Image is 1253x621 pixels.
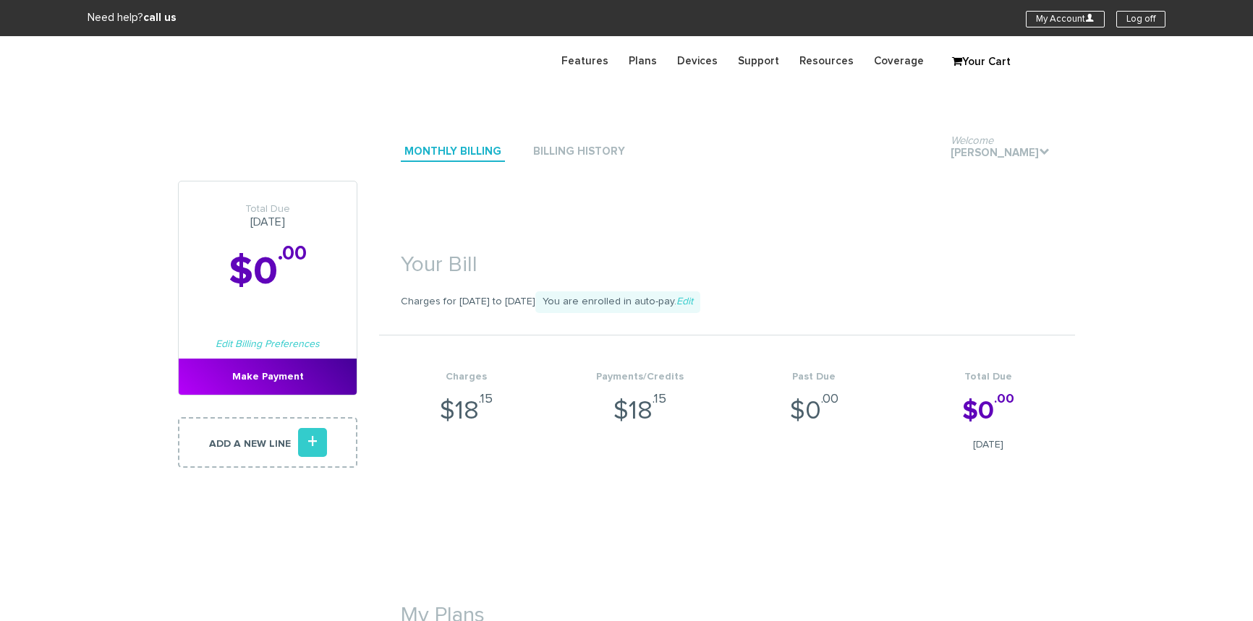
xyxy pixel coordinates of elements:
[379,291,1075,313] p: Charges for [DATE] to [DATE]
[1039,146,1050,157] i: .
[178,417,357,468] a: Add a new line+
[535,291,700,313] span: You are enrolled in auto-pay.
[530,142,629,162] a: Billing History
[653,393,666,406] sup: .15
[88,12,177,23] span: Need help?
[179,359,357,395] a: Make Payment
[401,142,505,162] a: Monthly Billing
[179,203,357,229] h3: [DATE]
[727,372,901,382] h4: Past Due
[676,296,693,307] a: Edit
[728,47,789,75] a: Support
[619,47,667,75] a: Plans
[951,135,993,146] span: Welcome
[553,372,728,382] h4: Payments/Credits
[667,47,728,75] a: Devices
[1116,11,1165,27] a: Log off
[479,393,493,406] sup: .15
[553,335,728,467] li: $18
[179,251,357,294] h2: $0
[179,203,357,215] span: Total Due
[821,393,838,406] sup: .00
[143,12,177,23] strong: call us
[864,47,934,75] a: Coverage
[901,335,1076,467] li: $0
[379,335,553,467] li: $18
[379,231,1075,284] h1: Your Bill
[789,47,864,75] a: Resources
[1026,11,1105,27] a: My AccountU
[1085,13,1095,22] i: U
[379,372,553,382] h4: Charges
[298,428,327,457] i: +
[994,393,1014,406] sup: .00
[947,144,1053,163] a: Welcome[PERSON_NAME].
[551,47,619,75] a: Features
[901,437,1076,452] span: [DATE]
[727,335,901,467] li: $0
[278,244,307,264] sup: .00
[945,51,1017,73] a: Your Cart
[216,339,320,349] a: Edit Billing Preferences
[901,372,1076,382] h4: Total Due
